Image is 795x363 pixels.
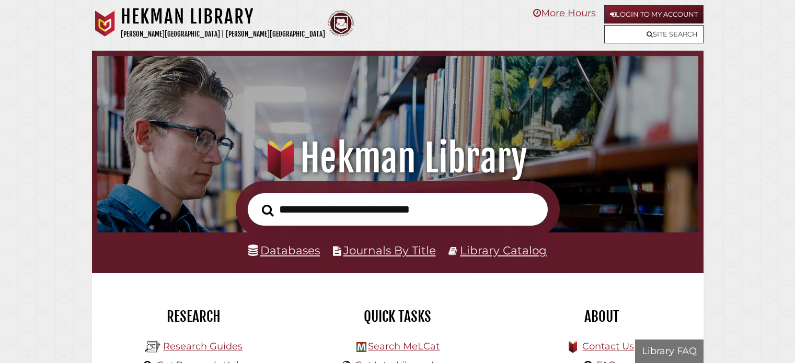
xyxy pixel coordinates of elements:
[460,243,547,257] a: Library Catalog
[328,10,354,37] img: Calvin Theological Seminary
[248,243,320,257] a: Databases
[604,5,704,24] a: Login to My Account
[343,243,436,257] a: Journals By Title
[508,308,696,325] h2: About
[100,308,288,325] h2: Research
[257,201,279,219] button: Search
[262,204,274,216] i: Search
[109,135,686,181] h1: Hekman Library
[533,7,596,19] a: More Hours
[368,341,440,352] a: Search MeLCat
[582,341,634,352] a: Contact Us
[163,341,243,352] a: Research Guides
[121,5,325,28] h1: Hekman Library
[92,10,118,37] img: Calvin University
[145,339,160,355] img: Hekman Library Logo
[604,25,704,43] a: Site Search
[304,308,492,325] h2: Quick Tasks
[121,28,325,40] p: [PERSON_NAME][GEOGRAPHIC_DATA] | [PERSON_NAME][GEOGRAPHIC_DATA]
[356,342,366,352] img: Hekman Library Logo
